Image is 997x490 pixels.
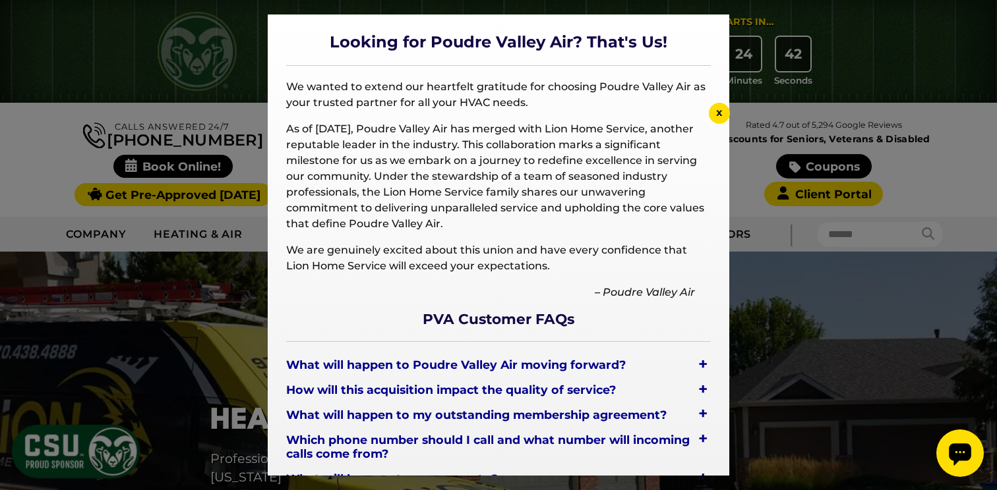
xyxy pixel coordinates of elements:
div: + [695,404,711,423]
div: + [695,429,711,448]
p: As of [DATE], Poudre Valley Air has merged with Lion Home Service, another reputable leader in th... [286,121,711,232]
div: Open chat widget [5,5,53,53]
p: We wanted to extend our heartfelt gratitude for choosing Poudre Valley Air as your trusted partne... [286,79,711,111]
span: Which phone number should I call and what number will incoming calls come from? [286,429,695,463]
span: PVA Customer FAQs [286,311,711,328]
div: + [695,468,711,487]
div: + [695,380,711,398]
p: We are genuinely excited about this union and have every confidence that Lion Home Service will e... [286,242,711,274]
span: How will this acquisition impact the quality of service? [286,380,619,400]
div: + [695,355,711,373]
span: Looking for Poudre Valley Air? That's Us! [286,33,711,52]
p: – Poudre Valley Air [286,285,711,300]
span: What will happen to my outstanding membership agreement? [286,404,669,424]
span: x [716,106,723,119]
span: What will happen to my warranty? [286,468,500,488]
span: What will happen to Poudre Valley Air moving forward? [286,355,628,375]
